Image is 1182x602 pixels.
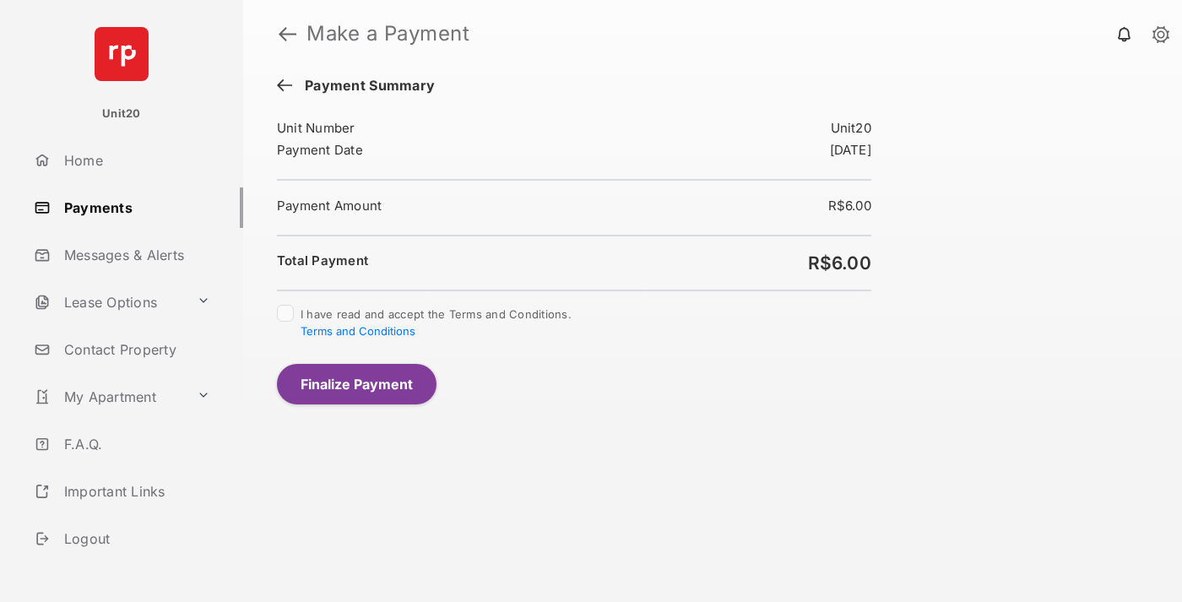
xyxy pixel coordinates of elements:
[27,377,190,417] a: My Apartment
[27,187,243,228] a: Payments
[27,282,190,323] a: Lease Options
[27,518,243,559] a: Logout
[301,324,415,338] button: I have read and accept the Terms and Conditions.
[27,235,243,275] a: Messages & Alerts
[95,27,149,81] img: svg+xml;base64,PHN2ZyB4bWxucz0iaHR0cDovL3d3dy53My5vcmcvMjAwMC9zdmciIHdpZHRoPSI2NCIgaGVpZ2h0PSI2NC...
[277,364,436,404] button: Finalize Payment
[306,24,469,44] strong: Make a Payment
[301,307,572,338] span: I have read and accept the Terms and Conditions.
[296,78,435,96] span: Payment Summary
[27,471,217,512] a: Important Links
[27,140,243,181] a: Home
[27,329,243,370] a: Contact Property
[102,106,141,122] p: Unit20
[27,424,243,464] a: F.A.Q.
